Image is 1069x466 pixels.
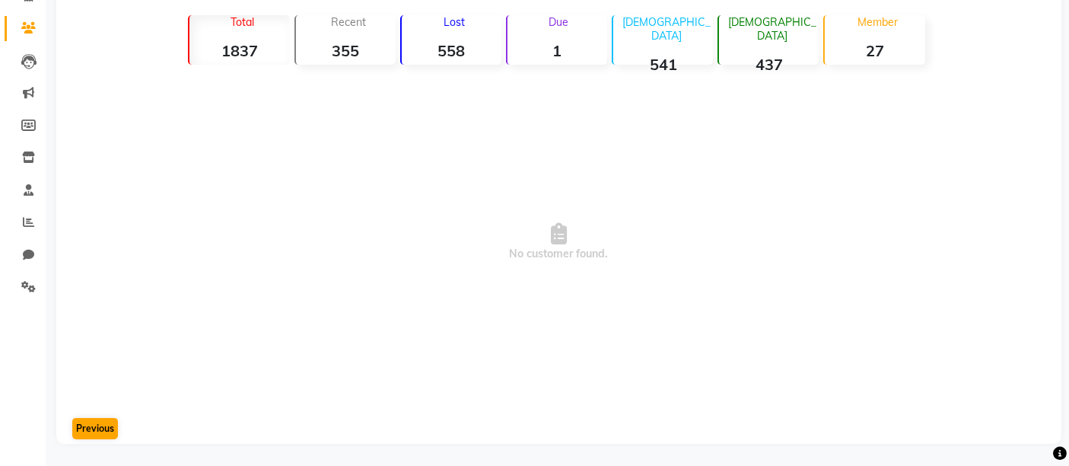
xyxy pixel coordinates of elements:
p: [DEMOGRAPHIC_DATA] [619,15,713,43]
p: Lost [408,15,501,29]
p: [DEMOGRAPHIC_DATA] [725,15,819,43]
p: Total [196,15,289,29]
strong: 541 [613,55,713,74]
p: Recent [302,15,396,29]
span: No customer found. [56,71,1061,413]
strong: 27 [825,41,924,60]
strong: 355 [296,41,396,60]
strong: 558 [402,41,501,60]
p: Member [831,15,924,29]
strong: 437 [719,55,819,74]
p: Due [511,15,607,29]
strong: 1837 [189,41,289,60]
button: Previous [72,418,118,439]
strong: 1 [507,41,607,60]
